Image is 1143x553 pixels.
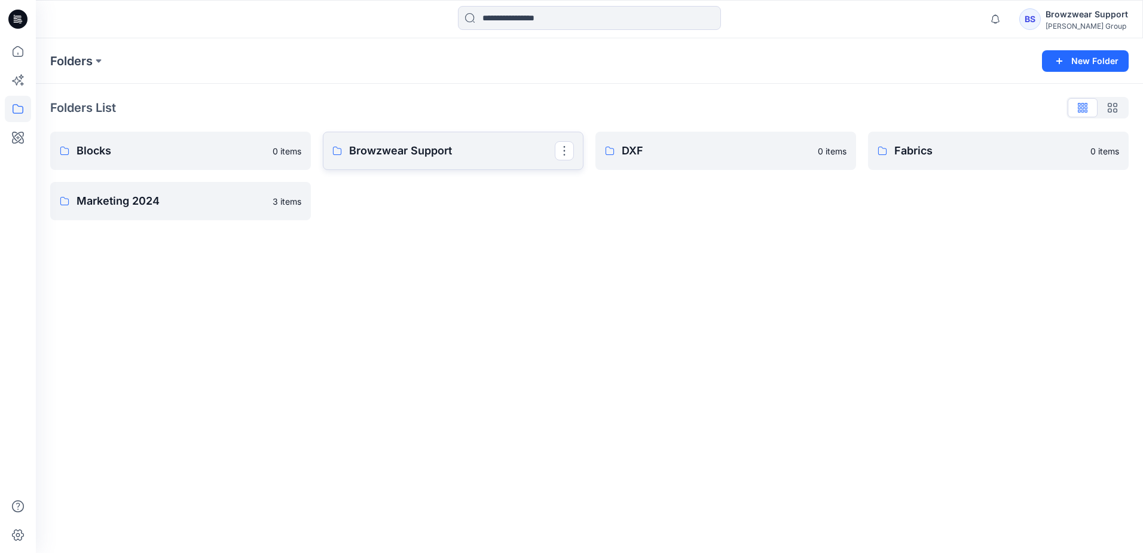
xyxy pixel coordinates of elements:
[77,193,265,209] p: Marketing 2024
[1046,7,1128,22] div: Browzwear Support
[77,142,265,159] p: Blocks
[50,182,311,220] a: Marketing 20243 items
[1019,8,1041,30] div: BS
[349,142,555,159] p: Browzwear Support
[622,142,811,159] p: DXF
[1046,22,1128,31] div: [PERSON_NAME] Group
[818,145,846,157] p: 0 items
[868,132,1129,170] a: Fabrics0 items
[595,132,856,170] a: DXF0 items
[273,145,301,157] p: 0 items
[50,53,93,69] a: Folders
[1042,50,1129,72] button: New Folder
[50,99,116,117] p: Folders List
[894,142,1083,159] p: Fabrics
[323,132,583,170] a: Browzwear Support
[273,195,301,208] p: 3 items
[1090,145,1119,157] p: 0 items
[50,132,311,170] a: Blocks0 items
